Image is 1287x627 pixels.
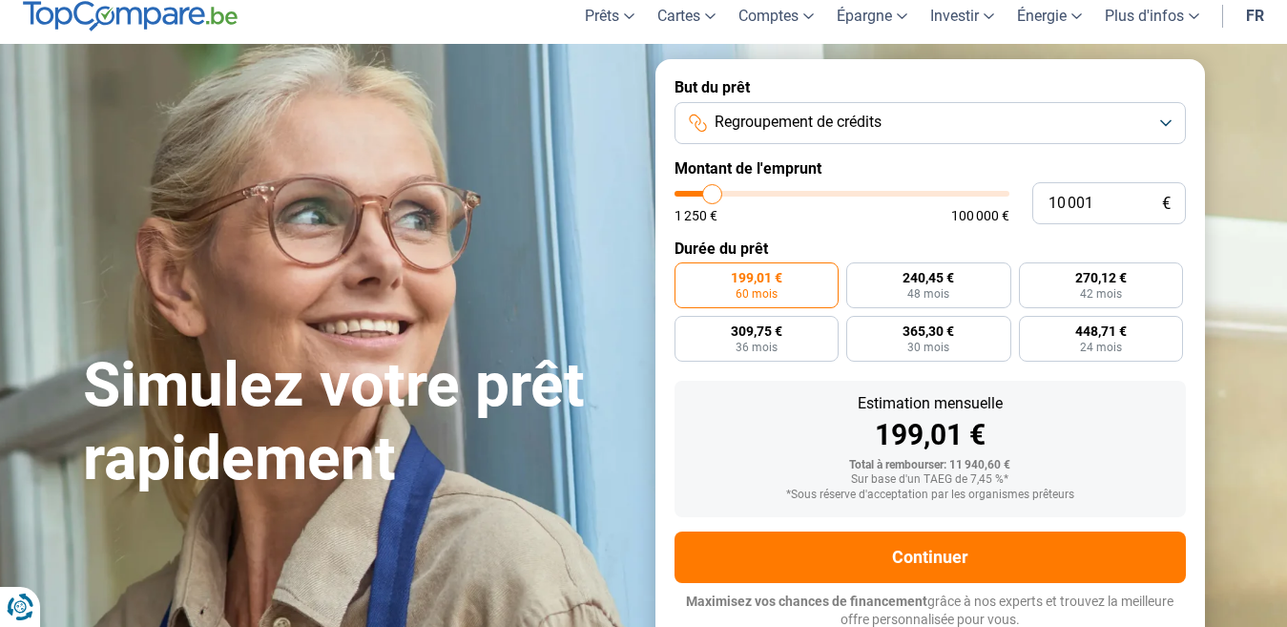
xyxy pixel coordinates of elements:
span: 309,75 € [731,324,782,338]
span: 30 mois [907,342,949,353]
span: 199,01 € [731,271,782,284]
span: 270,12 € [1075,271,1127,284]
div: Estimation mensuelle [690,396,1171,411]
div: Sur base d'un TAEG de 7,45 %* [690,473,1171,487]
span: 36 mois [736,342,778,353]
span: 100 000 € [951,209,1009,222]
span: 24 mois [1080,342,1122,353]
label: Durée du prêt [675,240,1186,258]
img: TopCompare [23,1,238,31]
h1: Simulez votre prêt rapidement [83,349,633,496]
label: Montant de l'emprunt [675,159,1186,178]
span: 42 mois [1080,288,1122,300]
span: 1 250 € [675,209,717,222]
div: 199,01 € [690,421,1171,449]
div: *Sous réserve d'acceptation par les organismes prêteurs [690,489,1171,502]
label: But du prêt [675,78,1186,96]
button: Continuer [675,532,1186,583]
span: 448,71 € [1075,324,1127,338]
div: Total à rembourser: 11 940,60 € [690,459,1171,472]
span: € [1162,196,1171,212]
span: Regroupement de crédits [715,112,882,133]
span: Maximisez vos chances de financement [686,594,927,609]
button: Regroupement de crédits [675,102,1186,144]
span: 48 mois [907,288,949,300]
span: 365,30 € [903,324,954,338]
span: 60 mois [736,288,778,300]
span: 240,45 € [903,271,954,284]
